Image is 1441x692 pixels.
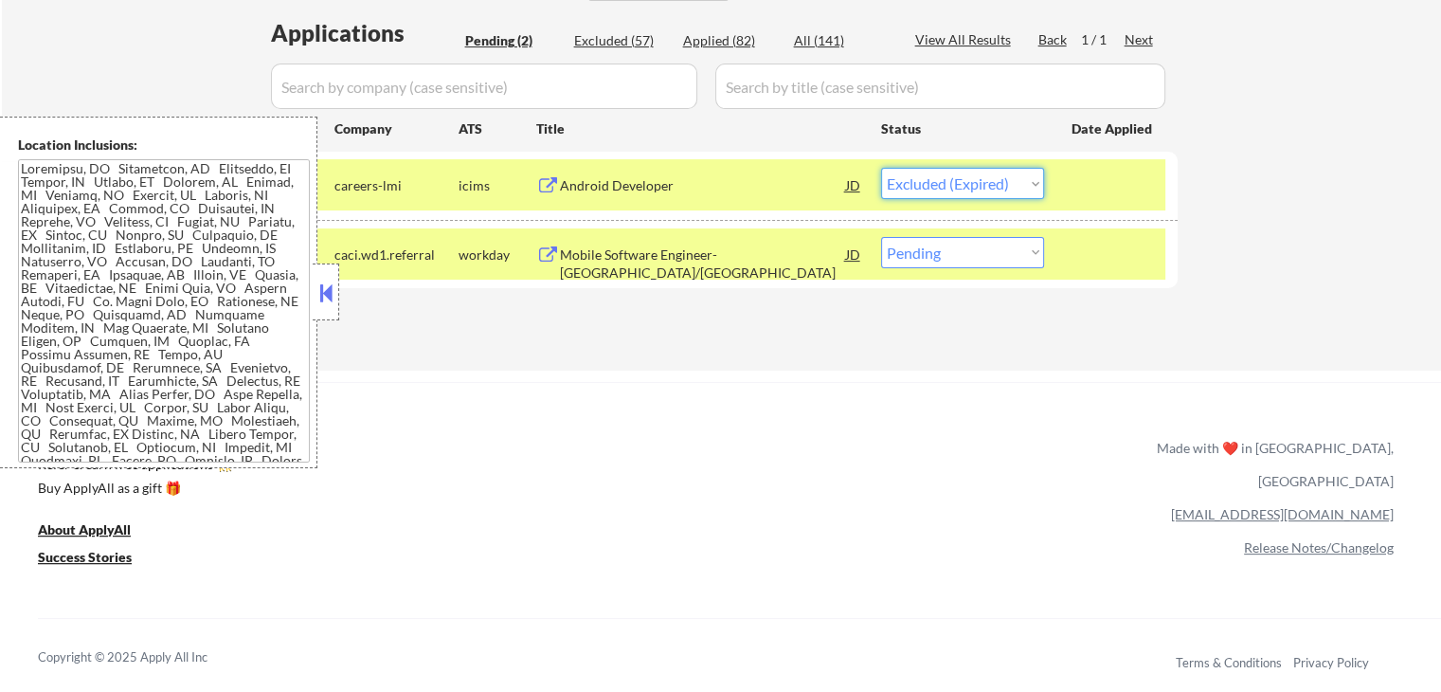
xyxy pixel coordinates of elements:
[459,246,536,264] div: workday
[1171,506,1394,522] a: [EMAIL_ADDRESS][DOMAIN_NAME]
[1125,30,1155,49] div: Next
[844,168,863,202] div: JD
[536,119,863,138] div: Title
[38,648,256,667] div: Copyright © 2025 Apply All Inc
[1176,655,1282,670] a: Terms & Conditions
[560,246,846,282] div: Mobile Software Engineer- [GEOGRAPHIC_DATA]/[GEOGRAPHIC_DATA]
[38,519,157,543] a: About ApplyAll
[334,176,459,195] div: careers-lmi
[38,478,227,501] a: Buy ApplyAll as a gift 🎁
[459,119,536,138] div: ATS
[38,547,157,571] a: Success Stories
[683,31,778,50] div: Applied (82)
[1293,655,1369,670] a: Privacy Policy
[715,64,1165,109] input: Search by title (case sensitive)
[38,549,132,565] u: Success Stories
[574,31,669,50] div: Excluded (57)
[915,30,1017,49] div: View All Results
[38,458,761,478] a: Refer & earn free applications 👯‍♀️
[271,22,459,45] div: Applications
[459,176,536,195] div: icims
[18,136,310,155] div: Location Inclusions:
[794,31,889,50] div: All (141)
[334,246,459,264] div: caci.wd1.referral
[465,31,560,50] div: Pending (2)
[1244,539,1394,555] a: Release Notes/Changelog
[1081,30,1125,49] div: 1 / 1
[271,64,697,109] input: Search by company (case sensitive)
[1038,30,1069,49] div: Back
[844,237,863,271] div: JD
[560,176,846,195] div: Android Developer
[881,111,1044,145] div: Status
[1072,119,1155,138] div: Date Applied
[38,521,131,537] u: About ApplyAll
[1149,431,1394,498] div: Made with ❤️ in [GEOGRAPHIC_DATA], [GEOGRAPHIC_DATA]
[334,119,459,138] div: Company
[38,482,227,495] div: Buy ApplyAll as a gift 🎁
